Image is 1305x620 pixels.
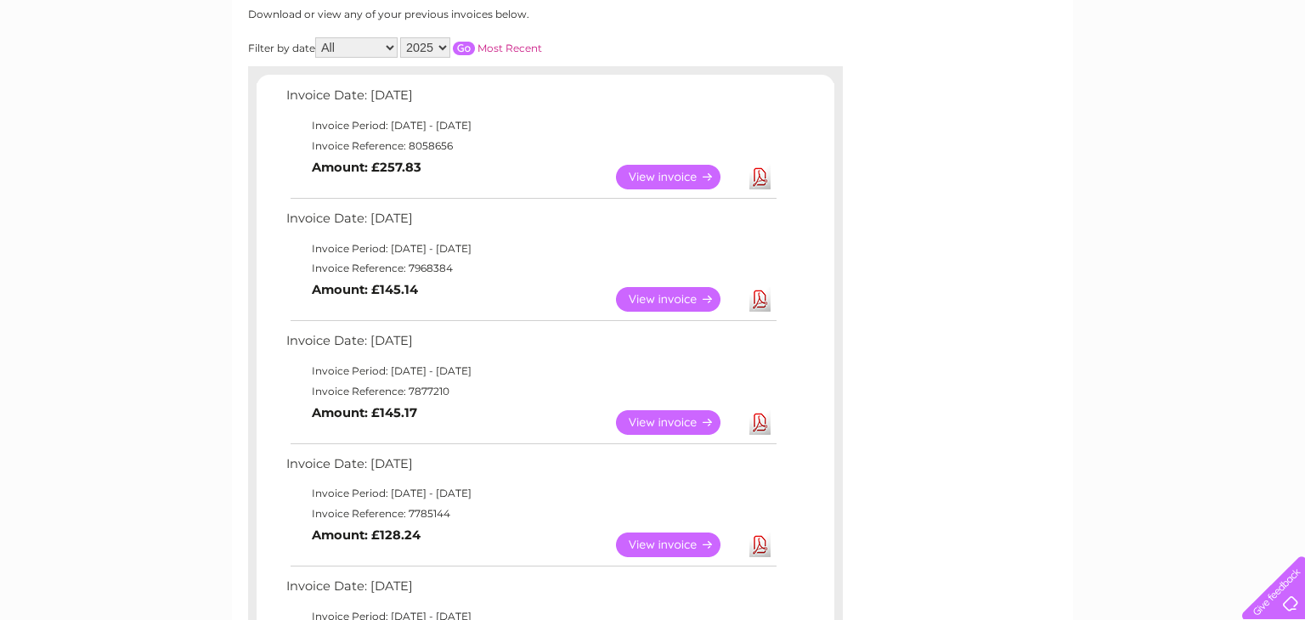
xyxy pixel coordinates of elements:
[477,42,542,54] a: Most Recent
[46,44,133,96] img: logo.png
[616,287,741,312] a: View
[1157,72,1182,85] a: Blog
[616,165,741,189] a: View
[1192,72,1234,85] a: Contact
[252,9,1055,82] div: Clear Business is a trading name of Verastar Limited (registered in [GEOGRAPHIC_DATA] No. 3667643...
[749,410,771,435] a: Download
[282,136,779,156] td: Invoice Reference: 8058656
[616,533,741,557] a: View
[749,287,771,312] a: Download
[282,381,779,402] td: Invoice Reference: 7877210
[1048,72,1086,85] a: Energy
[1006,72,1038,85] a: Water
[282,483,779,504] td: Invoice Period: [DATE] - [DATE]
[1096,72,1147,85] a: Telecoms
[282,575,779,606] td: Invoice Date: [DATE]
[282,239,779,259] td: Invoice Period: [DATE] - [DATE]
[248,37,694,58] div: Filter by date
[282,361,779,381] td: Invoice Period: [DATE] - [DATE]
[282,116,779,136] td: Invoice Period: [DATE] - [DATE]
[616,410,741,435] a: View
[282,330,779,361] td: Invoice Date: [DATE]
[985,8,1102,30] a: 0333 014 3131
[312,405,417,420] b: Amount: £145.17
[282,207,779,239] td: Invoice Date: [DATE]
[749,533,771,557] a: Download
[312,527,421,543] b: Amount: £128.24
[248,8,694,20] div: Download or view any of your previous invoices below.
[1249,72,1289,85] a: Log out
[312,160,421,175] b: Amount: £257.83
[749,165,771,189] a: Download
[312,282,418,297] b: Amount: £145.14
[282,84,779,116] td: Invoice Date: [DATE]
[282,258,779,279] td: Invoice Reference: 7968384
[282,504,779,524] td: Invoice Reference: 7785144
[282,453,779,484] td: Invoice Date: [DATE]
